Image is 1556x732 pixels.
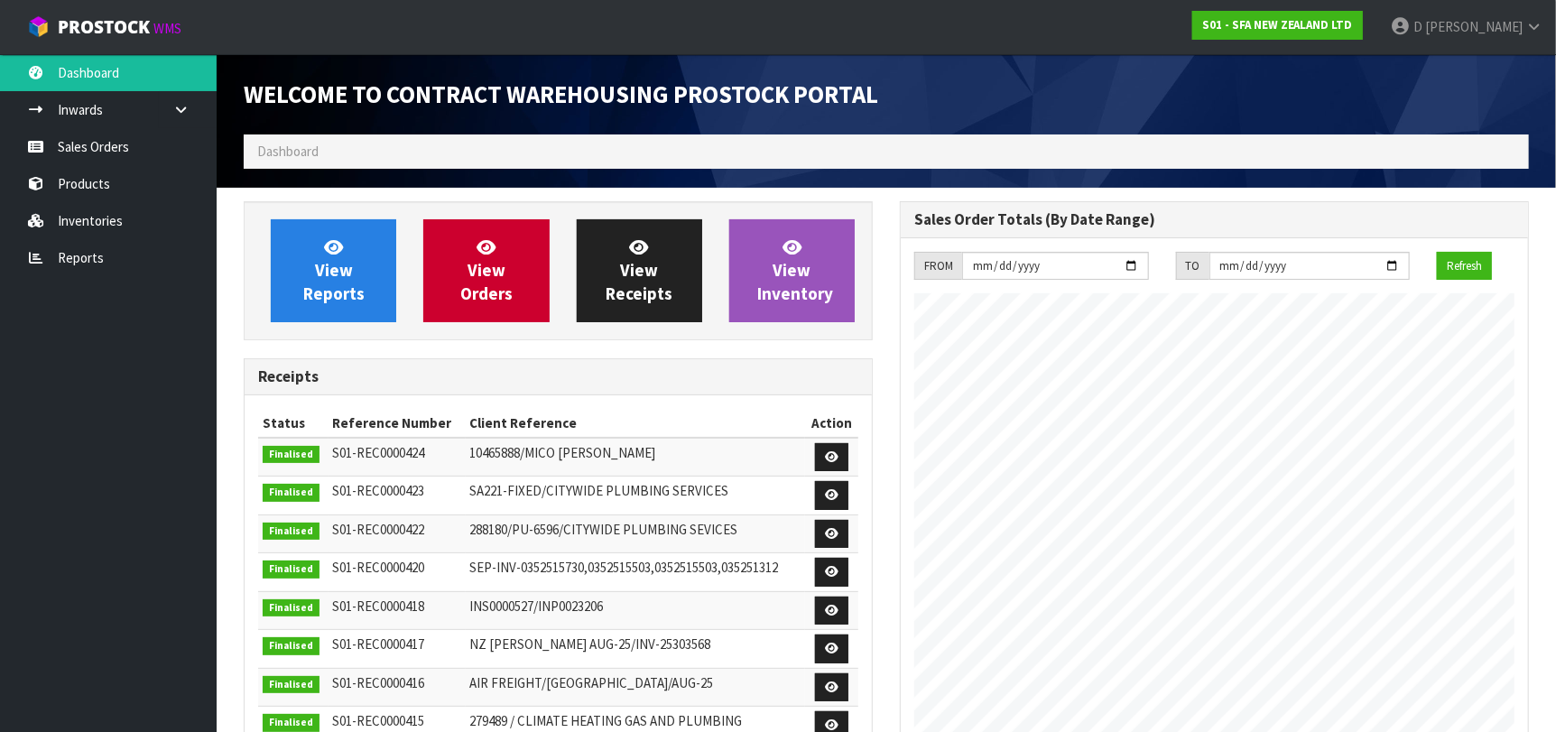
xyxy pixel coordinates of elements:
[460,236,513,304] span: View Orders
[303,236,365,304] span: View Reports
[263,637,320,655] span: Finalised
[470,635,711,653] span: NZ [PERSON_NAME] AUG-25/INV-25303568
[263,714,320,732] span: Finalised
[27,15,50,38] img: cube-alt.png
[470,598,604,615] span: INS0000527/INP0023206
[470,674,714,691] span: AIR FREIGHT/[GEOGRAPHIC_DATA]/AUG-25
[258,368,858,385] h3: Receipts
[329,409,466,438] th: Reference Number
[914,252,962,281] div: FROM
[1425,18,1523,35] span: [PERSON_NAME]
[606,236,672,304] span: View Receipts
[333,598,425,615] span: S01-REC0000418
[333,444,425,461] span: S01-REC0000424
[470,444,656,461] span: 10465888/MICO [PERSON_NAME]
[263,561,320,579] span: Finalised
[577,219,702,322] a: ViewReceipts
[1413,18,1422,35] span: D
[470,482,729,499] span: SA221-FIXED/CITYWIDE PLUMBING SERVICES
[244,79,878,109] span: Welcome to Contract Warehousing ProStock Portal
[333,482,425,499] span: S01-REC0000423
[58,15,150,39] span: ProStock
[333,521,425,538] span: S01-REC0000422
[1437,252,1492,281] button: Refresh
[333,674,425,691] span: S01-REC0000416
[333,712,425,729] span: S01-REC0000415
[258,409,329,438] th: Status
[729,219,855,322] a: ViewInventory
[470,521,738,538] span: 288180/PU-6596/CITYWIDE PLUMBING SEVICES
[271,219,396,322] a: ViewReports
[470,559,779,576] span: SEP-INV-0352515730,0352515503,0352515503,035251312
[153,20,181,37] small: WMS
[333,559,425,576] span: S01-REC0000420
[333,635,425,653] span: S01-REC0000417
[805,409,858,438] th: Action
[263,599,320,617] span: Finalised
[757,236,833,304] span: View Inventory
[263,484,320,502] span: Finalised
[263,676,320,694] span: Finalised
[257,143,319,160] span: Dashboard
[263,446,320,464] span: Finalised
[423,219,549,322] a: ViewOrders
[1202,17,1353,32] strong: S01 - SFA NEW ZEALAND LTD
[466,409,806,438] th: Client Reference
[470,712,743,729] span: 279489 / CLIMATE HEATING GAS AND PLUMBING
[263,523,320,541] span: Finalised
[914,211,1514,228] h3: Sales Order Totals (By Date Range)
[1176,252,1209,281] div: TO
